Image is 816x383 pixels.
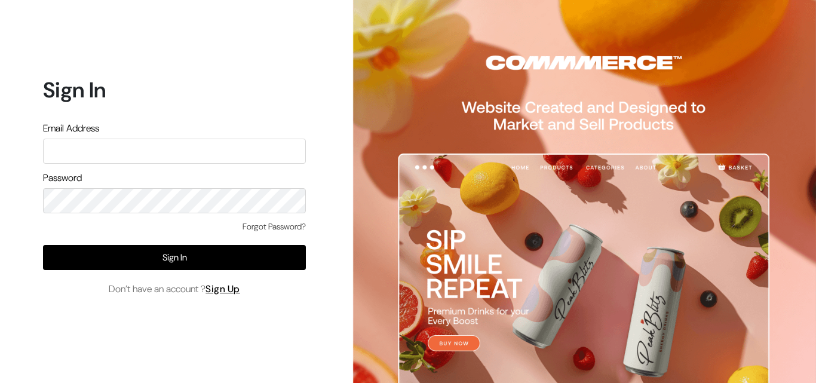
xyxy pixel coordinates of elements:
label: Email Address [43,121,99,136]
a: Sign Up [205,283,240,295]
a: Forgot Password? [243,220,306,233]
span: Don’t have an account ? [109,282,240,296]
label: Password [43,171,82,185]
h1: Sign In [43,77,306,103]
button: Sign In [43,245,306,270]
